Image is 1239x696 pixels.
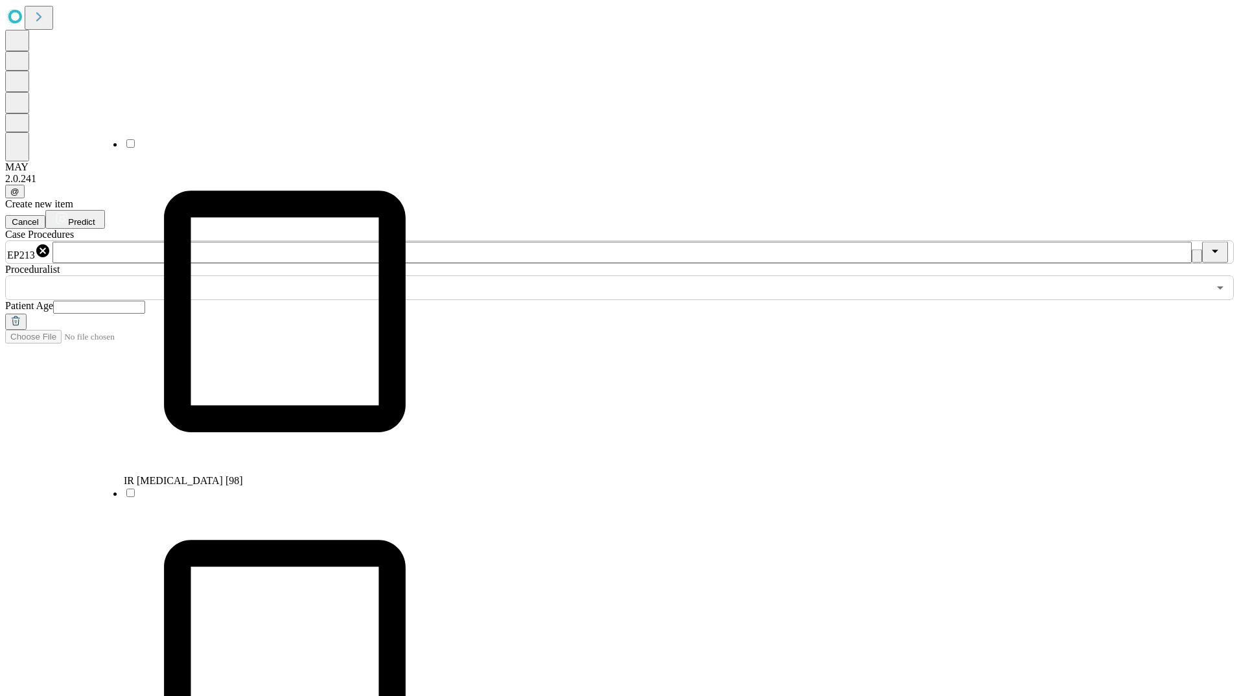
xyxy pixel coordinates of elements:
span: Cancel [12,217,39,227]
span: EP213 [7,249,35,261]
span: Patient Age [5,300,53,311]
button: Open [1211,279,1229,297]
span: @ [10,187,19,196]
span: Predict [68,217,95,227]
button: Close [1202,242,1228,263]
button: Predict [45,210,105,229]
span: Proceduralist [5,264,60,275]
button: Cancel [5,215,45,229]
div: MAY [5,161,1234,173]
div: EP213 [7,243,51,261]
button: Clear [1192,249,1202,263]
span: Scheduled Procedure [5,229,74,240]
div: 2.0.241 [5,173,1234,185]
span: IR [MEDICAL_DATA] [98] [124,475,243,486]
span: Create new item [5,198,73,209]
button: @ [5,185,25,198]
